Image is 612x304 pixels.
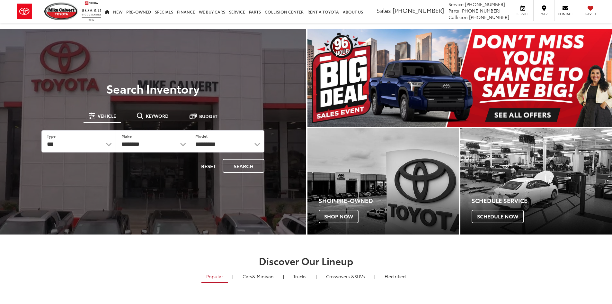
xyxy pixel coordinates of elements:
label: Model [195,133,208,139]
button: Reset [196,159,221,173]
li: | [314,273,318,280]
li: | [281,273,286,280]
li: | [231,273,235,280]
h3: Search Inventory [27,82,279,95]
span: Collision [448,14,468,20]
h4: Schedule Service [472,198,612,204]
span: Contact [558,12,573,16]
span: Service [516,12,530,16]
span: [PHONE_NUMBER] [465,1,505,7]
h4: Shop Pre-Owned [319,198,459,204]
span: Saved [583,12,598,16]
button: Search [223,159,264,173]
a: Electrified [380,271,411,282]
img: Mike Calvert Toyota [44,3,78,20]
a: Popular [201,271,228,283]
a: Shop Pre-Owned Shop Now [307,128,459,235]
span: Map [537,12,551,16]
span: [PHONE_NUMBER] [460,7,501,14]
span: Sales [377,6,391,14]
span: [PHONE_NUMBER] [393,6,444,14]
a: Trucks [288,271,311,282]
label: Type [47,133,56,139]
a: Schedule Service Schedule Now [460,128,612,235]
span: [PHONE_NUMBER] [469,14,509,20]
label: Make [121,133,132,139]
span: Budget [199,114,217,118]
span: Schedule Now [472,210,524,223]
div: Toyota [307,128,459,235]
li: | [373,273,377,280]
h2: Discover Our Lineup [80,255,533,266]
span: & Minivan [252,273,274,280]
div: Toyota [460,128,612,235]
span: Service [448,1,464,7]
a: SUVs [321,271,370,282]
span: Keyword [146,114,169,118]
a: Cars [238,271,279,282]
span: Parts [448,7,459,14]
span: Shop Now [319,210,359,223]
span: Vehicle [98,114,116,118]
span: Crossovers & [326,273,354,280]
